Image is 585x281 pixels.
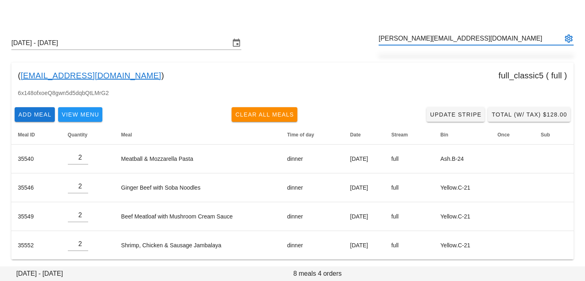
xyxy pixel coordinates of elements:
th: Meal: Not sorted. Activate to sort ascending. [115,125,281,145]
td: Yellow.C-21 [434,202,491,231]
div: ( ) full_classic5 ( full ) [11,63,574,89]
button: View Menu [58,107,102,122]
span: Update Stripe [430,111,482,118]
span: Clear All Meals [235,111,294,118]
td: full [385,173,434,202]
th: Once: Not sorted. Activate to sort ascending. [491,125,535,145]
input: Search by email or name [379,32,562,45]
div: 6x148ofxoeQ8gwn5d5dqbQtLMrG2 [11,89,574,104]
th: Meal ID: Not sorted. Activate to sort ascending. [11,125,61,145]
span: Date [350,132,361,138]
span: View Menu [61,111,99,118]
td: [DATE] [344,173,385,202]
td: 35546 [11,173,61,202]
th: Stream: Not sorted. Activate to sort ascending. [385,125,434,145]
button: Clear All Meals [232,107,297,122]
span: Sub [541,132,550,138]
span: Meal [121,132,132,138]
th: Time of day: Not sorted. Activate to sort ascending. [281,125,344,145]
a: Update Stripe [427,107,485,122]
td: dinner [281,173,344,202]
td: [DATE] [344,145,385,173]
th: Bin: Not sorted. Activate to sort ascending. [434,125,491,145]
button: appended action [564,34,574,43]
td: dinner [281,145,344,173]
th: Quantity: Not sorted. Activate to sort ascending. [61,125,115,145]
span: Time of day [287,132,314,138]
td: Ginger Beef with Soba Noodles [115,173,281,202]
td: Yellow.C-21 [434,173,491,202]
span: Total (w/ Tax) $128.00 [491,111,567,118]
td: Beef Meatloaf with Mushroom Cream Sauce [115,202,281,231]
td: [DATE] [344,231,385,259]
td: full [385,202,434,231]
span: Stream [391,132,408,138]
span: Quantity [68,132,88,138]
td: dinner [281,231,344,259]
td: full [385,231,434,259]
a: [EMAIL_ADDRESS][DOMAIN_NAME] [21,69,161,82]
td: Yellow.C-21 [434,231,491,259]
span: Bin [440,132,448,138]
td: [DATE] [344,202,385,231]
span: Once [498,132,510,138]
span: Add Meal [18,111,52,118]
button: Add Meal [15,107,55,122]
td: dinner [281,202,344,231]
button: Total (w/ Tax) $128.00 [488,107,570,122]
th: Sub: Not sorted. Activate to sort ascending. [534,125,574,145]
td: Ash.B-24 [434,145,491,173]
td: 35540 [11,145,61,173]
td: 35552 [11,231,61,259]
td: Meatball & Mozzarella Pasta [115,145,281,173]
span: Meal ID [18,132,35,138]
td: 35549 [11,202,61,231]
th: Date: Not sorted. Activate to sort ascending. [344,125,385,145]
td: full [385,145,434,173]
td: Shrimp, Chicken & Sausage Jambalaya [115,231,281,259]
